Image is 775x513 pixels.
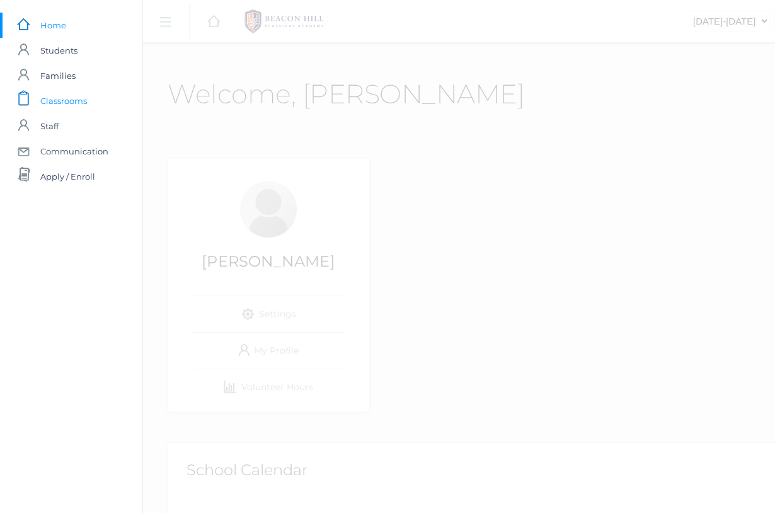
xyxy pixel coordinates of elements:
[40,139,108,164] span: Communication
[40,63,76,88] span: Families
[40,38,77,63] span: Students
[40,113,59,139] span: Staff
[40,88,87,113] span: Classrooms
[40,13,66,38] span: Home
[40,164,95,189] span: Apply / Enroll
